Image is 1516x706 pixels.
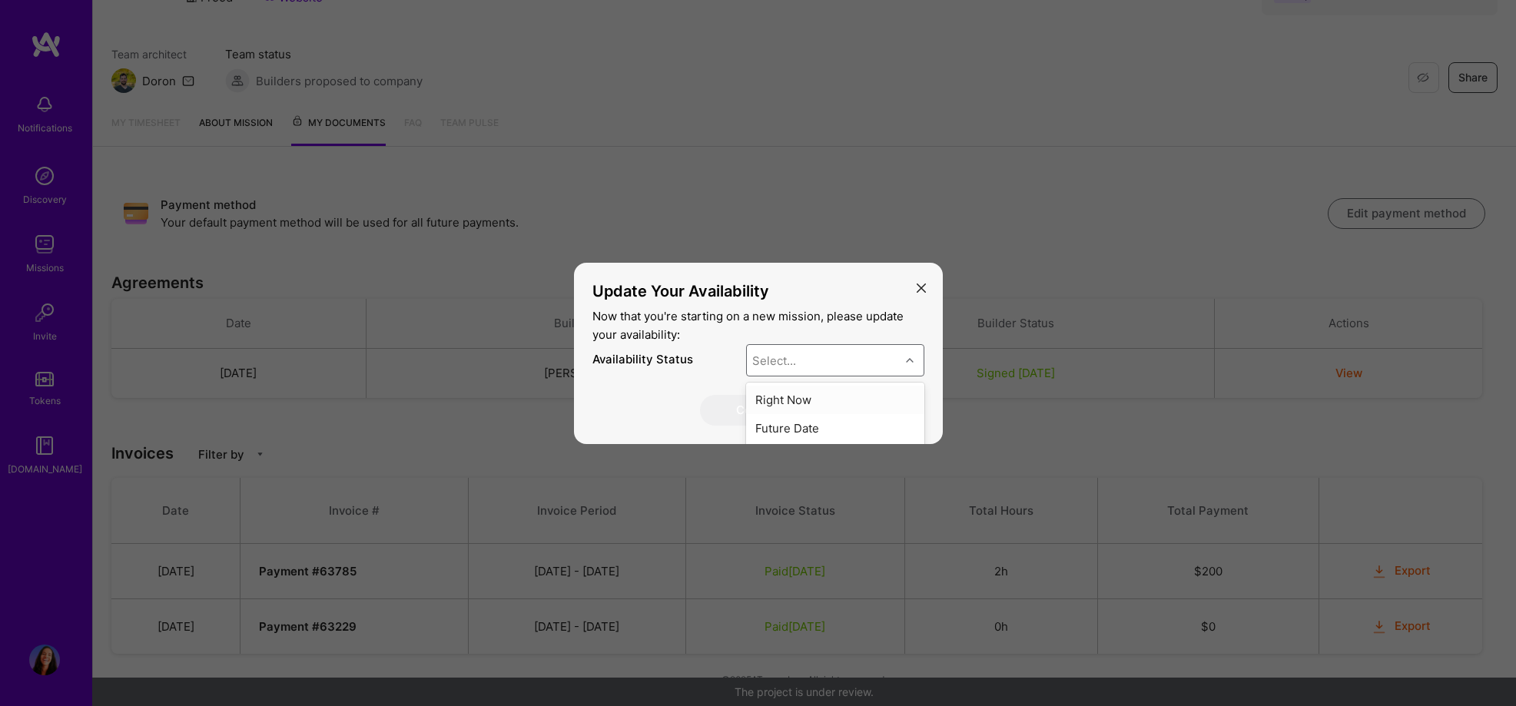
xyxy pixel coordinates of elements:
h3: Update Your Availability [592,281,924,301]
div: Availability Status [592,351,693,367]
div: Select... [752,352,796,368]
div: Not Available [746,442,924,471]
div: Future Date [746,414,924,442]
button: Confirm [700,395,817,426]
i: icon Chevron [906,356,914,364]
div: Right Now [746,386,924,414]
i: icon Close [917,283,926,293]
p: Now that you're starting on a new mission, please update your availability: [592,307,924,344]
div: modal [574,263,943,444]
